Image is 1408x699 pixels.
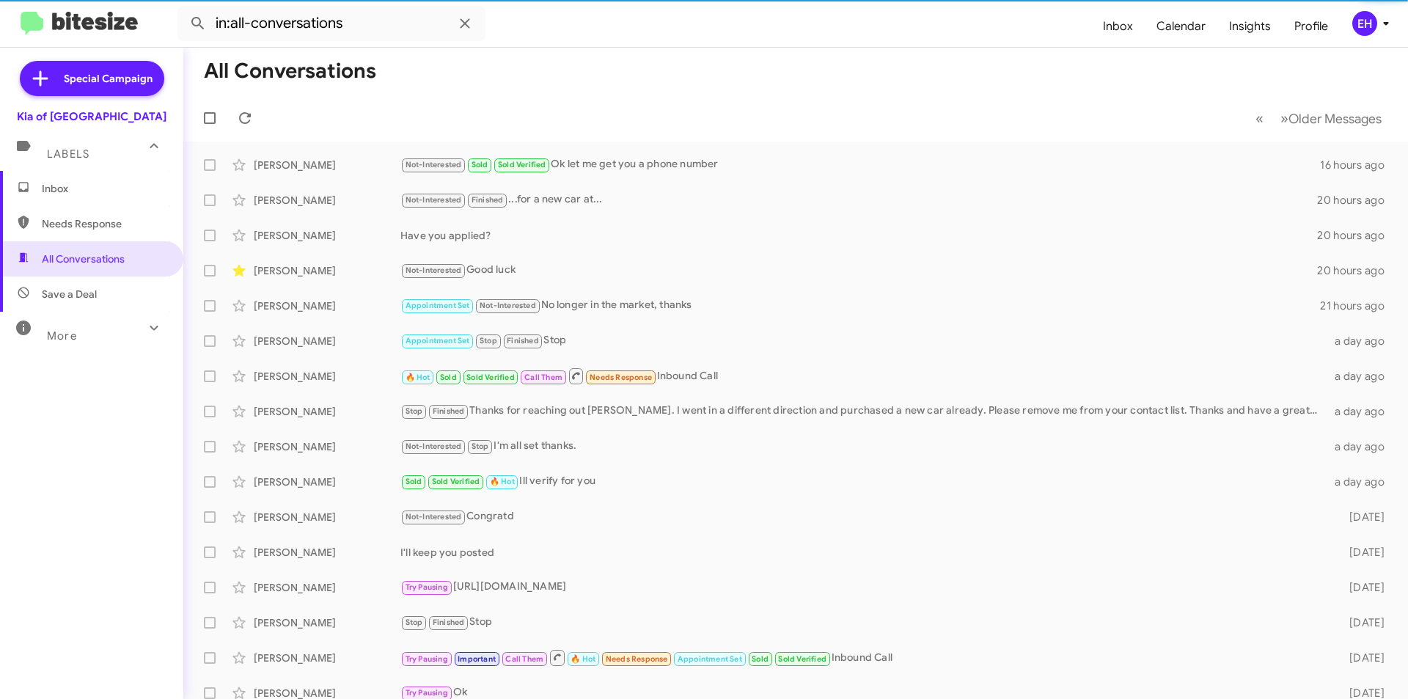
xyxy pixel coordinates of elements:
[400,473,1326,490] div: Ill verify for you
[1317,193,1396,208] div: 20 hours ago
[204,59,376,83] h1: All Conversations
[1280,109,1288,128] span: »
[1320,299,1396,313] div: 21 hours ago
[64,71,153,86] span: Special Campaign
[254,299,400,313] div: [PERSON_NAME]
[406,654,448,664] span: Try Pausing
[472,195,504,205] span: Finished
[1326,439,1396,454] div: a day ago
[606,654,668,664] span: Needs Response
[1326,545,1396,560] div: [DATE]
[254,615,400,630] div: [PERSON_NAME]
[1326,369,1396,384] div: a day ago
[498,160,546,169] span: Sold Verified
[400,262,1317,279] div: Good luck
[17,109,166,124] div: Kia of [GEOGRAPHIC_DATA]
[42,181,166,196] span: Inbox
[1326,651,1396,665] div: [DATE]
[1326,404,1396,419] div: a day ago
[254,334,400,348] div: [PERSON_NAME]
[1255,109,1264,128] span: «
[480,301,536,310] span: Not-Interested
[400,648,1326,667] div: Inbound Call
[400,228,1317,243] div: Have you applied?
[406,688,448,698] span: Try Pausing
[400,156,1320,173] div: Ok let me get you a phone number
[1352,11,1377,36] div: EH
[505,654,543,664] span: Call Them
[1145,5,1217,48] a: Calendar
[406,406,423,416] span: Stop
[466,373,515,382] span: Sold Verified
[472,160,488,169] span: Sold
[400,332,1326,349] div: Stop
[254,439,400,454] div: [PERSON_NAME]
[571,654,595,664] span: 🔥 Hot
[1326,334,1396,348] div: a day ago
[254,369,400,384] div: [PERSON_NAME]
[507,336,539,345] span: Finished
[400,403,1326,420] div: Thanks for reaching out [PERSON_NAME]. I went in a different direction and purchased a new car al...
[406,301,470,310] span: Appointment Set
[458,654,496,664] span: Important
[1317,263,1396,278] div: 20 hours ago
[254,545,400,560] div: [PERSON_NAME]
[400,579,1326,596] div: [URL][DOMAIN_NAME]
[47,329,77,343] span: More
[406,373,430,382] span: 🔥 Hot
[406,582,448,592] span: Try Pausing
[406,266,462,275] span: Not-Interested
[1288,111,1382,127] span: Older Messages
[47,147,89,161] span: Labels
[400,545,1326,560] div: I'll keep you posted
[480,336,497,345] span: Stop
[400,297,1320,314] div: No longer in the market, thanks
[406,442,462,451] span: Not-Interested
[1247,103,1272,133] button: Previous
[1091,5,1145,48] a: Inbox
[1326,510,1396,524] div: [DATE]
[254,263,400,278] div: [PERSON_NAME]
[433,406,465,416] span: Finished
[254,193,400,208] div: [PERSON_NAME]
[254,510,400,524] div: [PERSON_NAME]
[1283,5,1340,48] a: Profile
[254,158,400,172] div: [PERSON_NAME]
[400,614,1326,631] div: Stop
[177,6,485,41] input: Search
[400,438,1326,455] div: I'm all set thanks.
[406,195,462,205] span: Not-Interested
[42,252,125,266] span: All Conversations
[432,477,480,486] span: Sold Verified
[42,287,97,301] span: Save a Deal
[400,367,1326,385] div: Inbound Call
[406,477,422,486] span: Sold
[1326,615,1396,630] div: [DATE]
[440,373,457,382] span: Sold
[433,618,465,627] span: Finished
[406,336,470,345] span: Appointment Set
[254,475,400,489] div: [PERSON_NAME]
[678,654,742,664] span: Appointment Set
[254,404,400,419] div: [PERSON_NAME]
[406,512,462,521] span: Not-Interested
[778,654,826,664] span: Sold Verified
[254,651,400,665] div: [PERSON_NAME]
[1340,11,1392,36] button: EH
[1217,5,1283,48] a: Insights
[1326,475,1396,489] div: a day ago
[20,61,164,96] a: Special Campaign
[406,160,462,169] span: Not-Interested
[1320,158,1396,172] div: 16 hours ago
[490,477,515,486] span: 🔥 Hot
[1317,228,1396,243] div: 20 hours ago
[42,216,166,231] span: Needs Response
[752,654,769,664] span: Sold
[406,618,423,627] span: Stop
[400,191,1317,208] div: ...for a new car at...
[254,580,400,595] div: [PERSON_NAME]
